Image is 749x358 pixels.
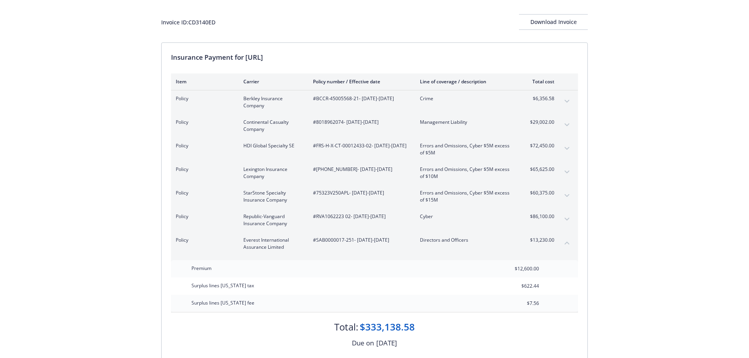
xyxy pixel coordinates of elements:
span: Policy [176,213,231,220]
span: Policy [176,166,231,173]
span: Continental Casualty Company [243,119,300,133]
div: [DATE] [376,338,397,348]
div: PolicyContinental Casualty Company#8018962074- [DATE]-[DATE]Management Liability$29,002.00expand ... [171,114,578,138]
span: $86,100.00 [525,213,554,220]
span: $13,230.00 [525,237,554,244]
span: Management Liability [420,119,512,126]
div: PolicyBerkley Insurance Company#BCCR-45005568-21- [DATE]-[DATE]Crime$6,356.58expand content [171,90,578,114]
span: $6,356.58 [525,95,554,102]
div: Total cost [525,78,554,85]
div: Due on [352,338,374,348]
span: Policy [176,237,231,244]
span: Errors and Omissions, Cyber $5M excess of $15M [420,189,512,204]
span: Premium [191,265,212,272]
div: PolicyHDI Global Specialty SE#FRS-H-X-CT-00012433-02- [DATE]-[DATE]Errors and Omissions, Cyber $5... [171,138,578,161]
button: expand content [561,119,573,131]
button: expand content [561,213,573,226]
div: Line of coverage / description [420,78,512,85]
span: #SAB0000017-251 - [DATE]-[DATE] [313,237,407,244]
input: 0.00 [493,297,544,309]
button: Download Invoice [519,14,588,30]
span: Policy [176,95,231,102]
span: #75323V250APL - [DATE]-[DATE] [313,189,407,196]
button: expand content [561,95,573,108]
span: #RVA1062223 02 - [DATE]-[DATE] [313,213,407,220]
input: 0.00 [493,280,544,292]
span: Policy [176,142,231,149]
span: $29,002.00 [525,119,554,126]
div: Insurance Payment for [URL] [171,52,578,62]
button: collapse content [561,237,573,249]
span: #FRS-H-X-CT-00012433-02 - [DATE]-[DATE] [313,142,407,149]
span: Surplus lines [US_STATE] fee [191,299,254,306]
span: StarStone Specialty Insurance Company [243,189,300,204]
span: #[PHONE_NUMBER] - [DATE]-[DATE] [313,166,407,173]
div: PolicyEverest International Assurance Limited#SAB0000017-251- [DATE]-[DATE]Directors and Officers... [171,232,578,255]
div: Carrier [243,78,300,85]
div: Policy number / Effective date [313,78,407,85]
span: Cyber [420,213,512,220]
span: Surplus lines [US_STATE] tax [191,282,254,289]
div: Total: [334,320,358,334]
div: $333,138.58 [360,320,415,334]
span: Policy [176,119,231,126]
input: 0.00 [493,263,544,275]
div: PolicyLexington Insurance Company#[PHONE_NUMBER]- [DATE]-[DATE]Errors and Omissions, Cyber $5M ex... [171,161,578,185]
span: Crime [420,95,512,102]
span: Berkley Insurance Company [243,95,300,109]
span: Lexington Insurance Company [243,166,300,180]
span: Everest International Assurance Limited [243,237,300,251]
span: Policy [176,189,231,196]
button: expand content [561,189,573,202]
span: Directors and Officers [420,237,512,244]
span: #8018962074 - [DATE]-[DATE] [313,119,407,126]
span: Errors and Omissions, Cyber $5M excess of $5M [420,142,512,156]
span: #BCCR-45005568-21 - [DATE]-[DATE] [313,95,407,102]
div: Item [176,78,231,85]
span: Republic-Vanguard Insurance Company [243,213,300,227]
div: PolicyRepublic-Vanguard Insurance Company#RVA1062223 02- [DATE]-[DATE]Cyber$86,100.00expand content [171,208,578,232]
div: Invoice ID: CD3140ED [161,18,215,26]
span: $60,375.00 [525,189,554,196]
button: expand content [561,142,573,155]
div: Download Invoice [519,15,588,29]
span: $65,625.00 [525,166,554,173]
span: HDI Global Specialty SE [243,142,300,149]
span: $72,450.00 [525,142,554,149]
span: Errors and Omissions, Cyber $5M excess of $10M [420,166,512,180]
div: PolicyStarStone Specialty Insurance Company#75323V250APL- [DATE]-[DATE]Errors and Omissions, Cybe... [171,185,578,208]
button: expand content [561,166,573,178]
